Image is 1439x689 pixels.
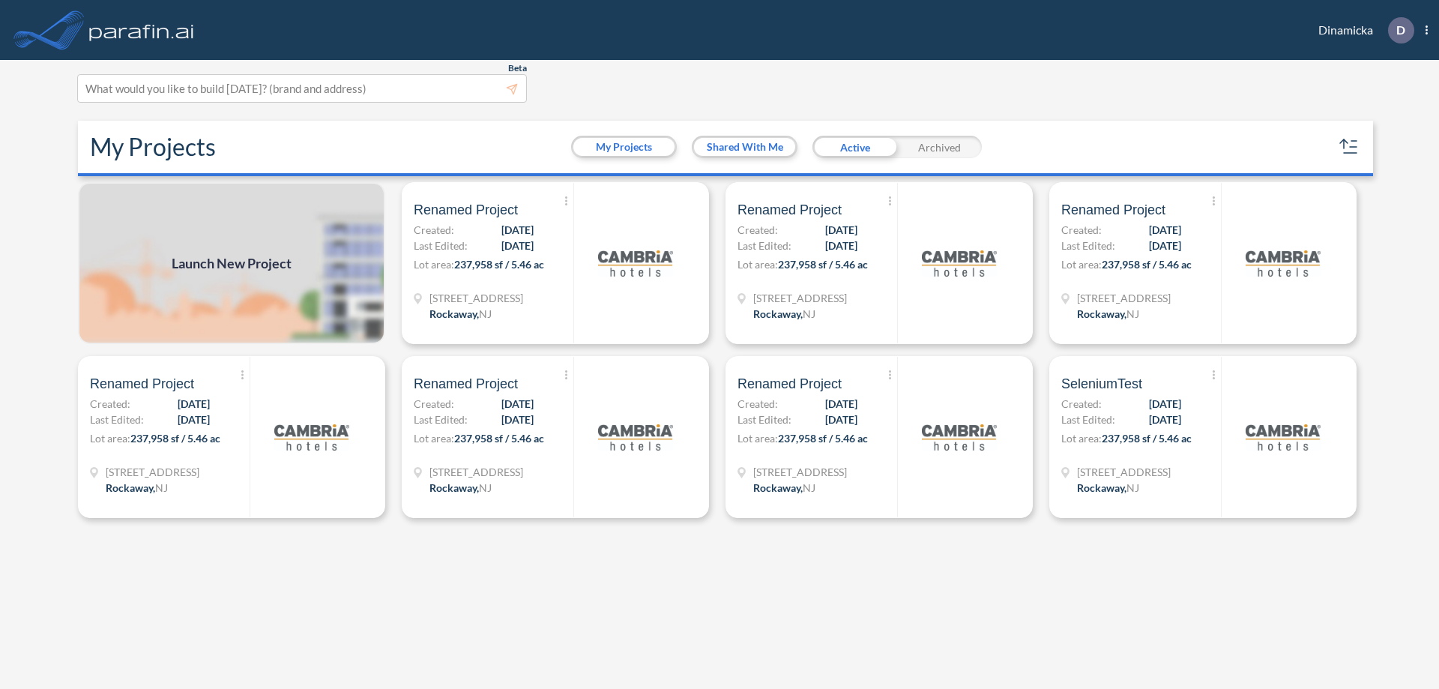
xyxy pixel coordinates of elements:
[1077,306,1139,322] div: Rockaway, NJ
[429,480,492,496] div: Rockaway, NJ
[106,481,155,494] span: Rockaway ,
[1296,17,1428,43] div: Dinamicka
[825,396,857,412] span: [DATE]
[1061,222,1102,238] span: Created:
[1126,307,1139,320] span: NJ
[414,222,454,238] span: Created:
[78,182,385,344] a: Launch New Project
[598,226,673,301] img: logo
[803,307,815,320] span: NJ
[501,412,534,427] span: [DATE]
[1246,226,1321,301] img: logo
[1077,481,1126,494] span: Rockaway ,
[737,238,791,253] span: Last Edited:
[178,396,210,412] span: [DATE]
[86,15,197,45] img: logo
[1102,258,1192,271] span: 237,958 sf / 5.46 ac
[90,396,130,412] span: Created:
[1149,222,1181,238] span: [DATE]
[1077,307,1126,320] span: Rockaway ,
[825,238,857,253] span: [DATE]
[479,481,492,494] span: NJ
[825,412,857,427] span: [DATE]
[694,138,795,156] button: Shared With Me
[1061,375,1142,393] span: SeleniumTest
[812,136,897,158] div: Active
[78,182,385,344] img: add
[1337,135,1361,159] button: sort
[414,238,468,253] span: Last Edited:
[753,290,847,306] span: 321 Mt Hope Ave
[753,464,847,480] span: 321 Mt Hope Ave
[737,412,791,427] span: Last Edited:
[598,400,673,475] img: logo
[803,481,815,494] span: NJ
[106,464,199,480] span: 321 Mt Hope Ave
[737,432,778,445] span: Lot area:
[1149,238,1181,253] span: [DATE]
[454,432,544,445] span: 237,958 sf / 5.46 ac
[1061,412,1115,427] span: Last Edited:
[414,375,518,393] span: Renamed Project
[1061,238,1115,253] span: Last Edited:
[778,432,868,445] span: 237,958 sf / 5.46 ac
[429,306,492,322] div: Rockaway, NJ
[429,307,479,320] span: Rockaway ,
[90,412,144,427] span: Last Edited:
[501,238,534,253] span: [DATE]
[737,222,778,238] span: Created:
[737,258,778,271] span: Lot area:
[753,306,815,322] div: Rockaway, NJ
[753,307,803,320] span: Rockaway ,
[429,481,479,494] span: Rockaway ,
[897,136,982,158] div: Archived
[737,396,778,412] span: Created:
[155,481,168,494] span: NJ
[1126,481,1139,494] span: NJ
[454,258,544,271] span: 237,958 sf / 5.46 ac
[753,480,815,496] div: Rockaway, NJ
[737,375,842,393] span: Renamed Project
[479,307,492,320] span: NJ
[778,258,868,271] span: 237,958 sf / 5.46 ac
[508,62,527,74] span: Beta
[90,375,194,393] span: Renamed Project
[90,133,216,161] h2: My Projects
[1061,396,1102,412] span: Created:
[753,481,803,494] span: Rockaway ,
[1077,464,1171,480] span: 321 Mt Hope Ave
[737,201,842,219] span: Renamed Project
[1077,290,1171,306] span: 321 Mt Hope Ave
[1149,396,1181,412] span: [DATE]
[414,432,454,445] span: Lot area:
[922,226,997,301] img: logo
[1102,432,1192,445] span: 237,958 sf / 5.46 ac
[90,432,130,445] span: Lot area:
[501,222,534,238] span: [DATE]
[414,396,454,412] span: Created:
[414,412,468,427] span: Last Edited:
[130,432,220,445] span: 237,958 sf / 5.46 ac
[501,396,534,412] span: [DATE]
[106,480,168,496] div: Rockaway, NJ
[1396,23,1405,37] p: D
[1061,201,1165,219] span: Renamed Project
[429,290,523,306] span: 321 Mt Hope Ave
[573,138,675,156] button: My Projects
[1246,400,1321,475] img: logo
[429,464,523,480] span: 321 Mt Hope Ave
[1061,258,1102,271] span: Lot area:
[414,258,454,271] span: Lot area:
[922,400,997,475] img: logo
[274,400,349,475] img: logo
[1149,412,1181,427] span: [DATE]
[825,222,857,238] span: [DATE]
[172,253,292,274] span: Launch New Project
[1077,480,1139,496] div: Rockaway, NJ
[178,412,210,427] span: [DATE]
[1061,432,1102,445] span: Lot area:
[414,201,518,219] span: Renamed Project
